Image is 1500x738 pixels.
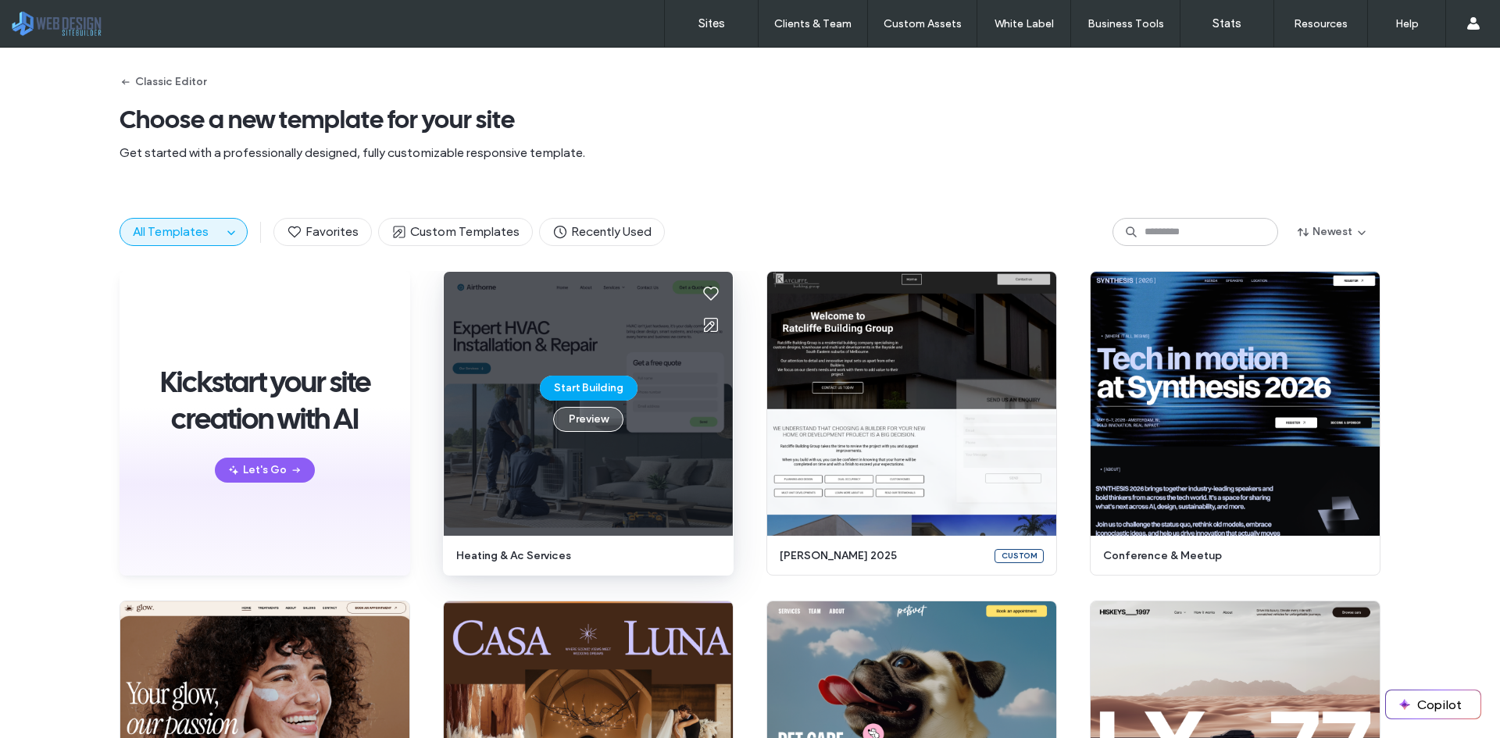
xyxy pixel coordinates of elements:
label: Sites [698,16,725,30]
button: Recently Used [539,218,665,246]
button: Start Building [540,376,637,401]
div: Custom [995,549,1044,563]
button: Copilot [1386,690,1480,718]
button: All Templates [120,219,222,245]
label: Help [1395,17,1419,30]
button: Preview [553,407,623,432]
span: Get started with a professionally designed, fully customizable responsive template. [120,144,1380,162]
span: Favorites [287,223,359,241]
button: Newest [1284,219,1380,244]
span: Custom Templates [391,223,520,241]
button: Custom Templates [378,218,533,246]
span: Choose a new template for your site [120,104,1380,135]
button: Let's Go [215,458,315,483]
label: Resources [1294,17,1348,30]
label: Stats [1212,16,1241,30]
span: [PERSON_NAME] 2025 [780,548,985,564]
span: Kickstart your site creation with AI [152,364,377,437]
label: White Label [995,17,1054,30]
span: All Templates [133,224,209,239]
span: Recently Used [552,223,652,241]
label: Business Tools [1087,17,1164,30]
button: Classic Editor [120,70,206,94]
label: Clients & Team [774,17,852,30]
span: heating & ac services [456,548,711,564]
button: Favorites [273,218,372,246]
label: Custom Assets [884,17,962,30]
span: Help [35,11,67,25]
span: conference & meetup [1103,548,1358,564]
